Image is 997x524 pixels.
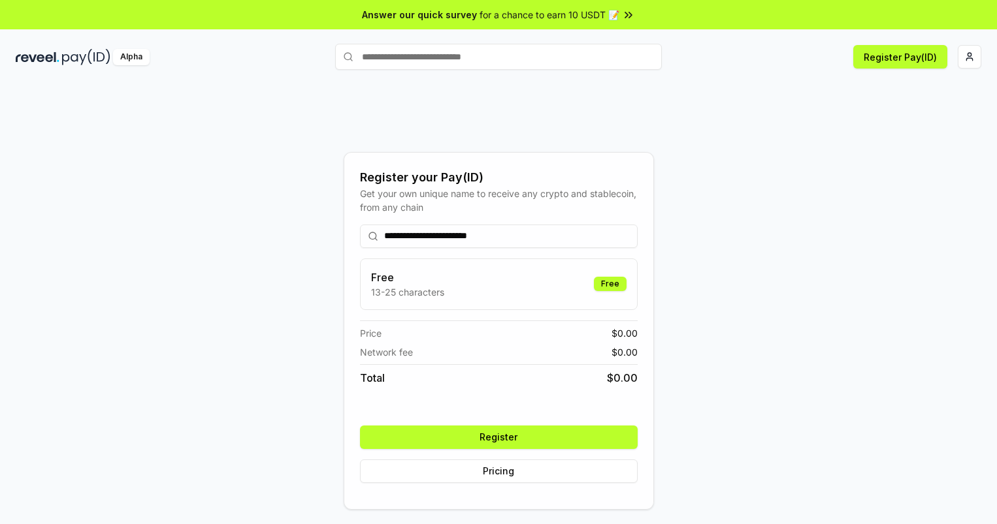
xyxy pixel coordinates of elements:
[360,326,382,340] span: Price
[362,8,477,22] span: Answer our quick survey
[360,370,385,386] span: Total
[62,49,110,65] img: pay_id
[360,345,413,359] span: Network fee
[607,370,638,386] span: $ 0.00
[16,49,59,65] img: reveel_dark
[360,425,638,449] button: Register
[360,168,638,187] div: Register your Pay(ID)
[480,8,619,22] span: for a chance to earn 10 USDT 📝
[360,459,638,483] button: Pricing
[853,45,947,69] button: Register Pay(ID)
[612,326,638,340] span: $ 0.00
[360,187,638,214] div: Get your own unique name to receive any crypto and stablecoin, from any chain
[594,277,627,291] div: Free
[113,49,150,65] div: Alpha
[612,345,638,359] span: $ 0.00
[371,270,444,285] h3: Free
[371,285,444,299] p: 13-25 characters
